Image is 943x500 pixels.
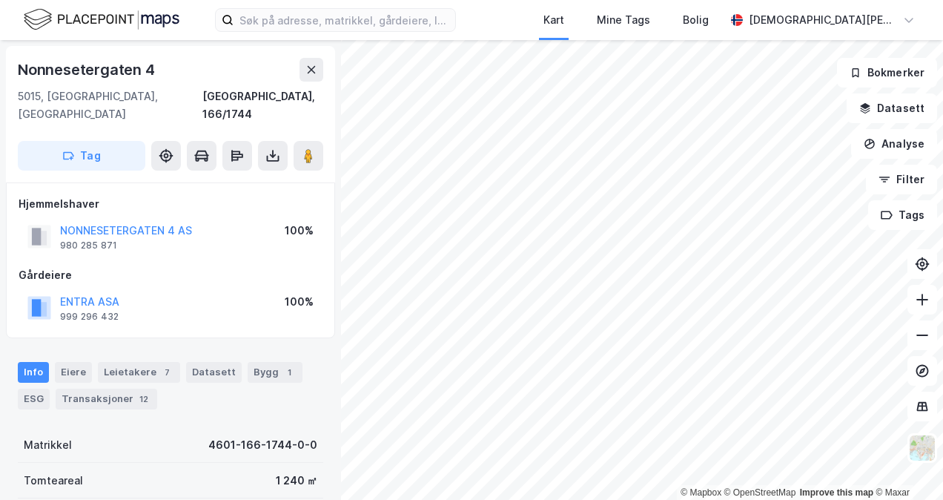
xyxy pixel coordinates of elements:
[800,487,873,498] a: Improve this map
[681,487,721,498] a: Mapbox
[24,7,179,33] img: logo.f888ab2527a4732fd821a326f86c7f29.svg
[18,88,202,123] div: 5015, [GEOGRAPHIC_DATA], [GEOGRAPHIC_DATA]
[24,436,72,454] div: Matrikkel
[18,389,50,409] div: ESG
[749,11,897,29] div: [DEMOGRAPHIC_DATA][PERSON_NAME] [PERSON_NAME]
[868,200,937,230] button: Tags
[186,362,242,383] div: Datasett
[60,311,119,323] div: 999 296 432
[208,436,317,454] div: 4601-166-1744-0-0
[56,389,157,409] div: Transaksjoner
[847,93,937,123] button: Datasett
[869,429,943,500] div: Kontrollprogram for chat
[234,9,455,31] input: Søk på adresse, matrikkel, gårdeiere, leietakere eller personer
[248,362,302,383] div: Bygg
[597,11,650,29] div: Mine Tags
[543,11,564,29] div: Kart
[24,472,83,490] div: Tomteareal
[55,362,92,383] div: Eiere
[18,58,158,82] div: Nonnesetergaten 4
[285,293,314,311] div: 100%
[282,365,297,380] div: 1
[18,141,145,171] button: Tag
[136,392,151,407] div: 12
[19,266,322,284] div: Gårdeiere
[724,487,796,498] a: OpenStreetMap
[869,429,943,500] iframe: Chat Widget
[18,362,49,383] div: Info
[60,240,117,251] div: 980 285 871
[202,88,323,123] div: [GEOGRAPHIC_DATA], 166/1744
[851,129,937,159] button: Analyse
[866,165,937,194] button: Filter
[285,222,314,240] div: 100%
[98,362,180,383] div: Leietakere
[159,365,174,380] div: 7
[19,195,322,213] div: Hjemmelshaver
[276,472,317,490] div: 1 240 ㎡
[683,11,709,29] div: Bolig
[837,58,937,88] button: Bokmerker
